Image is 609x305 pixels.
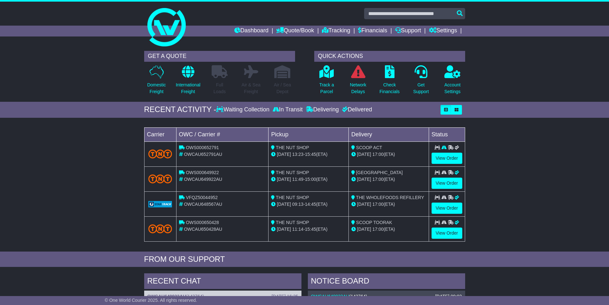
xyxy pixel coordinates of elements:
[276,170,309,175] span: THE NUT SHOP
[372,152,384,157] span: 17:00
[340,106,372,113] div: Delivered
[147,294,298,299] div: ( )
[357,177,371,182] span: [DATE]
[356,220,392,225] span: SCOOP TOORAK
[379,82,400,95] p: Check Financials
[372,177,384,182] span: 17:00
[372,202,384,207] span: 17:00
[351,226,426,233] div: (ETA)
[184,202,222,207] span: OWCAU648567AU
[276,26,314,36] a: Quote/Book
[184,227,222,232] span: OWCAU650428AU
[148,174,172,183] img: TNT_Domestic.png
[305,152,316,157] span: 15:45
[277,202,291,207] span: [DATE]
[305,202,316,207] span: 14:45
[176,82,200,95] p: International Freight
[271,201,346,208] div: - (ETA)
[271,151,346,158] div: - (ETA)
[147,294,186,299] a: OWCAU649922AU
[186,145,219,150] span: OWS000652791
[276,195,309,200] span: THE NUT SHOP
[444,82,461,95] p: Account Settings
[413,82,429,95] p: Get Support
[435,294,462,299] div: [DATE] 09:02
[186,195,218,200] span: VFQZ50044952
[105,298,197,303] span: © One World Courier 2025. All rights reserved.
[349,65,366,99] a: NetworkDelays
[351,294,366,299] span: 143764
[144,273,301,291] div: RECENT CHAT
[188,294,203,299] span: 143764
[356,145,382,150] span: SCOOP ACT
[147,65,166,99] a: DomesticFreight
[186,170,219,175] span: OWS000649922
[351,151,426,158] div: (ETA)
[429,26,457,36] a: Settings
[184,152,222,157] span: OWCAU652791AU
[271,176,346,183] div: - (ETA)
[432,153,462,164] a: View Order
[277,152,291,157] span: [DATE]
[292,202,303,207] span: 09:13
[322,26,350,36] a: Tracking
[271,106,304,113] div: In Transit
[311,294,462,299] div: ( )
[242,82,261,95] p: Air & Sea Freight
[144,105,216,114] div: RECENT ACTIVITY -
[413,65,429,99] a: GetSupport
[277,227,291,232] span: [DATE]
[319,65,334,99] a: Track aParcel
[212,82,228,95] p: Full Loads
[357,202,371,207] span: [DATE]
[432,178,462,189] a: View Order
[276,220,309,225] span: THE NUT SHOP
[372,227,384,232] span: 17:00
[348,127,429,141] td: Delivery
[305,227,316,232] span: 15:45
[292,177,303,182] span: 11:49
[144,127,176,141] td: Carrier
[234,26,269,36] a: Dashboard
[358,26,387,36] a: Financials
[356,195,424,200] span: THE WHOLEFOODS REFILLERY
[184,177,222,182] span: OWCAU649922AU
[147,82,166,95] p: Domestic Freight
[319,82,334,95] p: Track a Parcel
[429,127,465,141] td: Status
[274,82,291,95] p: Air / Sea Depot
[351,201,426,208] div: (ETA)
[277,177,291,182] span: [DATE]
[356,170,403,175] span: [GEOGRAPHIC_DATA]
[148,201,172,207] img: GetCarrierServiceLogo
[216,106,271,113] div: Waiting Collection
[292,227,303,232] span: 11:14
[304,106,340,113] div: Delivering
[271,294,298,299] div: [DATE] 16:25
[144,51,295,62] div: GET A QUOTE
[186,220,219,225] span: OWS000650428
[305,177,316,182] span: 15:00
[269,127,349,141] td: Pickup
[379,65,400,99] a: CheckFinancials
[148,224,172,233] img: TNT_Domestic.png
[350,82,366,95] p: Network Delays
[176,127,269,141] td: OWC / Carrier #
[308,273,465,291] div: NOTICE BOARD
[395,26,421,36] a: Support
[271,226,346,233] div: - (ETA)
[311,294,349,299] a: OWCAU649922AU
[314,51,465,62] div: QUICK ACTIONS
[444,65,461,99] a: AccountSettings
[292,152,303,157] span: 13:23
[176,65,201,99] a: InternationalFreight
[357,152,371,157] span: [DATE]
[351,176,426,183] div: (ETA)
[357,227,371,232] span: [DATE]
[276,145,309,150] span: THE NUT SHOP
[144,255,465,264] div: FROM OUR SUPPORT
[432,228,462,239] a: View Order
[432,203,462,214] a: View Order
[148,149,172,158] img: TNT_Domestic.png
